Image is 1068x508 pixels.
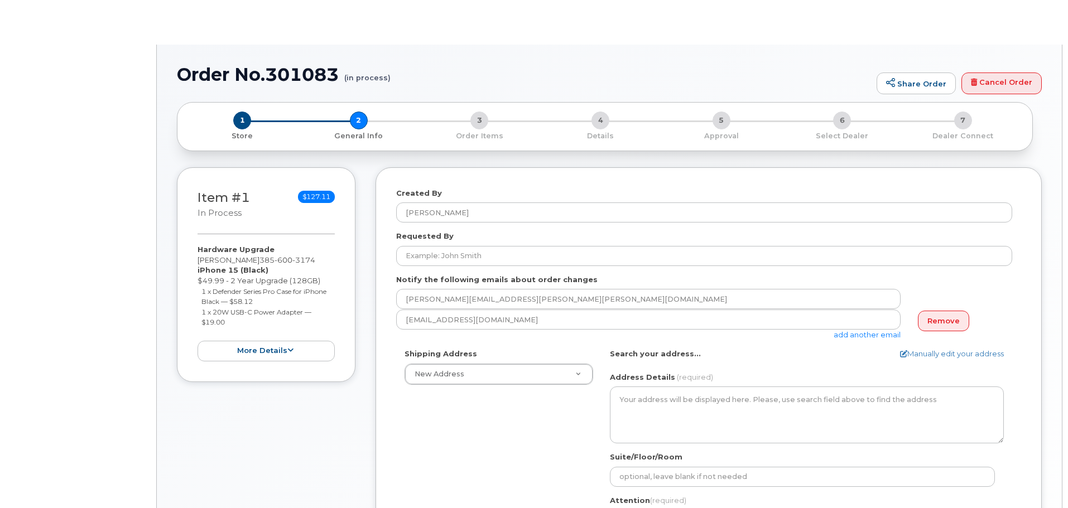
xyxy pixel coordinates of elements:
input: Example: John Smith [396,246,1012,266]
div: [PERSON_NAME] $49.99 - 2 Year Upgrade (128GB) [198,244,335,361]
input: Example: john@appleseed.com [396,309,901,330]
button: more details [198,341,335,361]
span: (required) [650,496,686,505]
h3: Item #1 [198,191,250,219]
a: Manually edit your address [900,349,1004,359]
span: New Address [415,370,464,378]
small: (in process) [344,65,391,82]
input: optional, leave blank if not needed [610,467,995,487]
small: 1 x Defender Series Pro Case for iPhone Black — $58.12 [201,287,326,306]
label: Notify the following emails about order changes [396,274,598,285]
label: Shipping Address [405,349,477,359]
a: Remove [918,311,969,331]
small: 1 x 20W USB-C Power Adapter — $19.00 [201,308,311,327]
span: (required) [677,372,713,381]
p: Store [191,131,294,141]
span: 1 [233,112,251,129]
label: Address Details [610,372,675,383]
span: 3174 [292,255,315,264]
a: add another email [834,330,901,339]
span: 385 [259,255,315,264]
label: Created By [396,188,442,199]
a: Cancel Order [961,72,1042,95]
span: $127.11 [298,191,335,203]
a: 1 Store [186,129,299,141]
label: Attention [610,495,686,506]
label: Requested By [396,231,454,241]
span: 600 [275,255,292,264]
strong: Hardware Upgrade [198,245,275,254]
label: Suite/Floor/Room [610,452,682,462]
h1: Order No.301083 [177,65,871,84]
a: Share Order [877,72,956,95]
a: New Address [405,364,593,384]
small: in process [198,208,242,218]
label: Search your address... [610,349,701,359]
input: Example: john@appleseed.com [396,289,901,309]
strong: iPhone 15 (Black) [198,265,268,274]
